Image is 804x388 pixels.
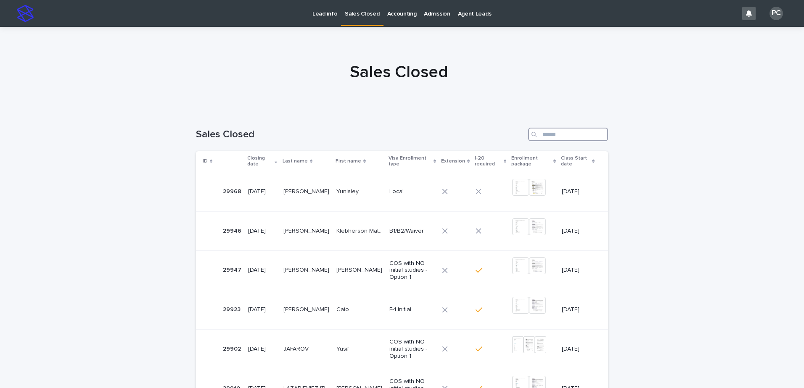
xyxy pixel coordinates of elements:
p: [PERSON_NAME] [283,226,331,235]
p: 29902 [223,344,243,353]
tr: 2994729947 [DATE][PERSON_NAME][PERSON_NAME] [PERSON_NAME][PERSON_NAME] COS with NO initial studie... [196,251,608,290]
p: [DATE] [562,188,595,195]
p: [PERSON_NAME] [283,186,331,195]
p: [DATE] [562,346,595,353]
p: Local [389,188,435,195]
p: 29968 [223,186,243,195]
p: 29923 [223,304,242,313]
tr: 2990229902 [DATE]JAFAROVJAFAROV YusifYusif COS with NO initial studies - Option 1[DATE] [196,329,608,369]
p: First name [336,157,361,166]
tr: 2992329923 [DATE][PERSON_NAME][PERSON_NAME] CaioCaio F-1 Initial[DATE] [196,290,608,330]
tr: 2994629946 [DATE][PERSON_NAME][PERSON_NAME] Klebherson MatheusKlebherson Matheus B1/B2/Waiver[DATE] [196,211,608,251]
p: [PERSON_NAME] [336,265,384,274]
p: [DATE] [562,306,595,313]
p: Klebherson Matheus [336,226,384,235]
p: F-1 Initial [389,306,435,313]
p: COS with NO initial studies - Option 1 [389,260,435,281]
h1: Sales Closed [196,128,525,141]
p: Extension [441,157,465,166]
p: CASTELLANOS ALVAREZ [283,265,331,274]
tr: 2996829968 [DATE][PERSON_NAME][PERSON_NAME] YunisleyYunisley Local[DATE] [196,172,608,211]
p: [PERSON_NAME] [283,304,331,313]
p: Class Start date [561,154,590,169]
p: [DATE] [562,267,595,274]
p: Yunisley [336,186,360,195]
p: ID [203,157,208,166]
p: [DATE] [248,346,277,353]
p: [DATE] [248,228,277,235]
div: PC [770,7,783,20]
p: Last name [283,157,308,166]
p: Closing date [247,154,272,169]
p: 29947 [223,265,243,274]
p: JAFAROV [283,344,310,353]
p: [DATE] [248,267,277,274]
input: Search [528,128,608,141]
p: I-20 required [475,154,502,169]
h1: Sales Closed [193,62,605,82]
p: COS with NO initial studies - Option 1 [389,338,435,359]
img: stacker-logo-s-only.png [17,5,34,22]
p: [DATE] [248,306,277,313]
p: [DATE] [248,188,277,195]
p: Yusif [336,344,351,353]
p: Enrollment package [511,154,551,169]
p: B1/B2/Waiver [389,228,435,235]
p: 29946 [223,226,243,235]
p: Caio [336,304,351,313]
p: [DATE] [562,228,595,235]
p: Visa Enrollment type [389,154,431,169]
